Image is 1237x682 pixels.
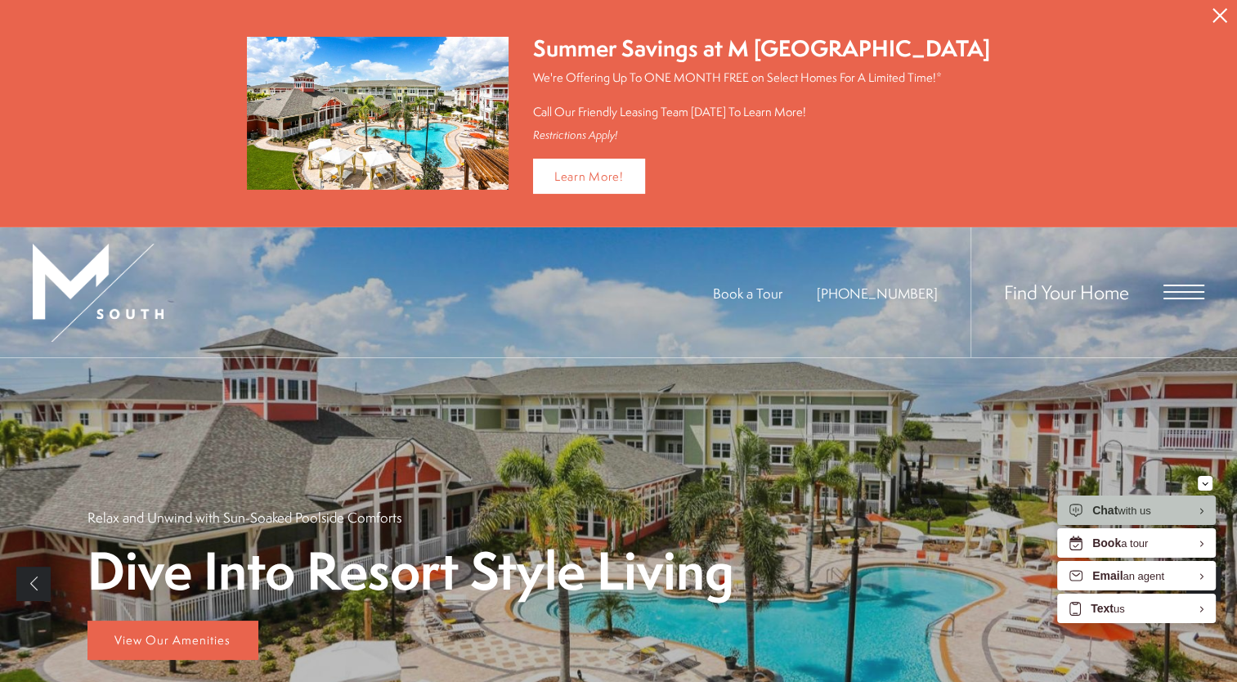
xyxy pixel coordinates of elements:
p: Relax and Unwind with Sun-Soaked Poolside Comforts [87,508,401,527]
p: Dive Into Resort Style Living [87,543,734,599]
a: Call Us at 813-570-8014 [817,284,938,303]
a: Previous [16,567,51,601]
a: Learn More! [533,159,645,194]
a: Find Your Home [1004,279,1129,305]
span: View Our Amenities [114,631,231,648]
img: MSouth [33,244,164,342]
a: Book a Tour [713,284,782,303]
img: Summer Savings at M South Apartments [247,37,509,190]
div: Restrictions Apply! [533,128,990,142]
div: Summer Savings at M [GEOGRAPHIC_DATA] [533,33,990,65]
span: [PHONE_NUMBER] [817,284,938,303]
a: View Our Amenities [87,621,258,660]
button: Open Menu [1163,285,1204,299]
p: We're Offering Up To ONE MONTH FREE on Select Homes For A Limited Time!* Call Our Friendly Leasin... [533,69,990,120]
